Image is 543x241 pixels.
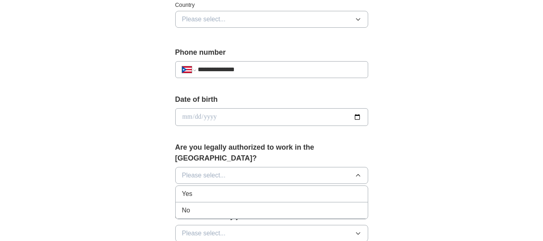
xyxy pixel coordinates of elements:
button: Please select... [175,167,368,184]
label: Are you legally authorized to work in the [GEOGRAPHIC_DATA]? [175,142,368,164]
label: Country [175,1,368,9]
span: Yes [182,189,193,199]
span: Please select... [182,171,226,180]
label: Date of birth [175,94,368,105]
span: Please select... [182,14,226,24]
span: Please select... [182,229,226,238]
button: Please select... [175,11,368,28]
span: No [182,206,190,215]
label: Phone number [175,47,368,58]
